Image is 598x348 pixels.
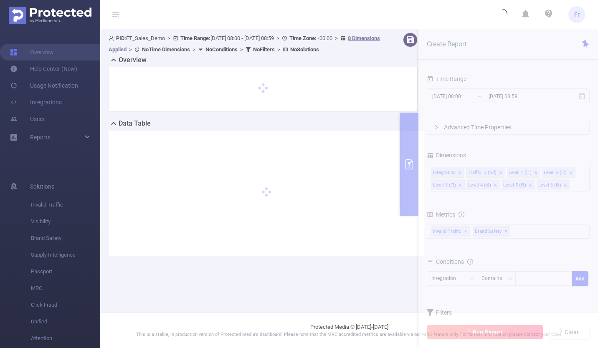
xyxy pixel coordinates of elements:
span: > [238,46,246,53]
p: This is a stable, in production version of Protected Media's dashboard. Please note that the MRC ... [121,331,577,338]
span: Invalid Traffic [31,197,100,213]
a: Help Center (New) [10,61,77,77]
footer: Protected Media © [DATE]-[DATE] [100,313,598,348]
span: Visibility [31,213,100,230]
span: Passport [31,263,100,280]
a: Usage Notification [10,77,78,94]
b: No Solutions [290,46,319,53]
b: No Filters [253,46,275,53]
b: Time Zone: [289,35,317,41]
h2: Overview [119,55,147,65]
span: Reports [30,134,51,141]
b: Time Range: [180,35,210,41]
span: Attention [31,330,100,347]
span: > [275,46,283,53]
a: Integrations [10,94,62,111]
span: Unified [31,313,100,330]
a: Overview [10,44,54,61]
span: > [190,46,198,53]
span: > [127,46,134,53]
h2: Data Table [119,119,151,129]
a: Reports [30,129,51,146]
span: > [165,35,173,41]
span: > [274,35,282,41]
i: icon: user [109,35,116,41]
span: > [332,35,340,41]
b: No Conditions [205,46,238,53]
i: icon: loading [497,9,507,20]
span: FT_Sales_Demo [DATE] 08:00 - [DATE] 08:59 +00:00 [109,35,380,53]
a: Users [10,111,45,127]
span: Click Fraud [31,297,100,313]
span: Solutions [30,178,54,195]
span: Brand Safety [31,230,100,247]
span: Fr [574,6,580,23]
b: PID: [116,35,126,41]
span: MRC [31,280,100,297]
b: No Time Dimensions [142,46,190,53]
span: Supply Intelligence [31,247,100,263]
img: Protected Media [9,7,91,24]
